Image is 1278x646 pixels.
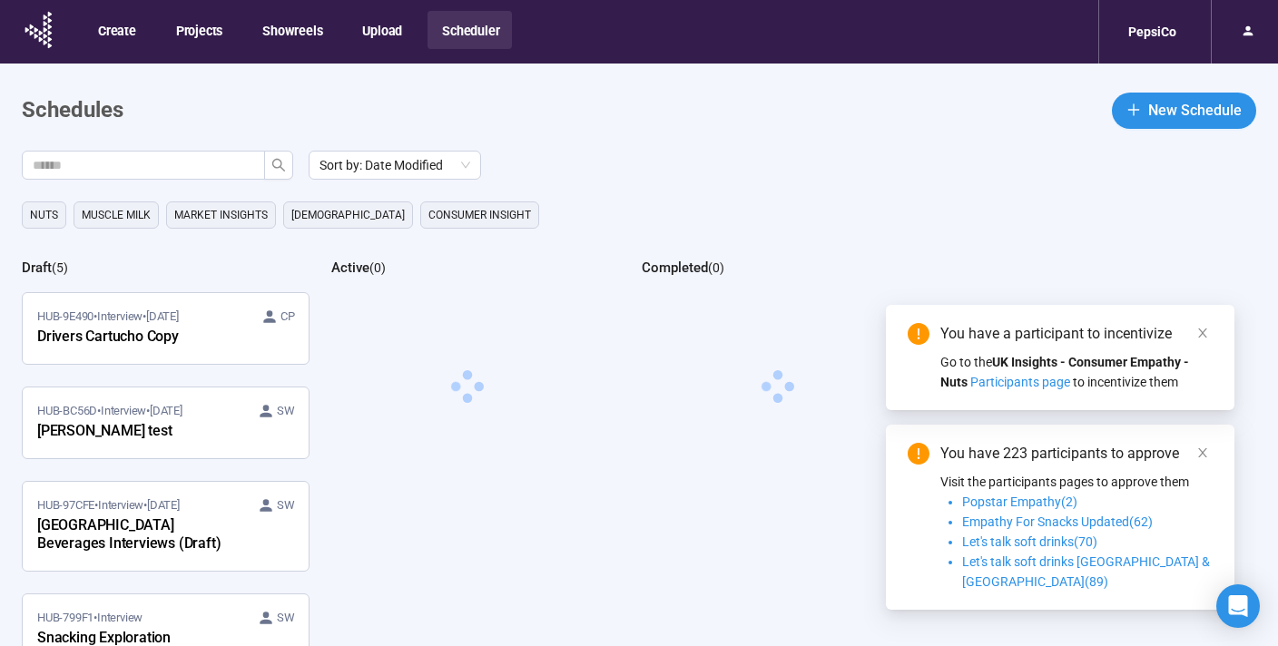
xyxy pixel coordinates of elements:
span: Empathy For Snacks Updated(62) [962,514,1153,529]
span: close [1196,327,1209,339]
span: HUB-BC56D • Interview • [37,402,182,420]
time: [DATE] [150,404,182,417]
span: ( 0 ) [708,260,724,275]
span: Muscle Milk [82,206,151,224]
button: Upload [348,11,415,49]
h2: Active [331,259,369,276]
span: market insights [174,206,268,224]
span: HUB-97CFE • Interview • [37,496,180,514]
div: PepsiCo [1117,15,1187,49]
div: Open Intercom Messenger [1216,584,1260,628]
span: Let's talk soft drinks [GEOGRAPHIC_DATA] & [GEOGRAPHIC_DATA](89) [962,554,1210,589]
span: SW [277,496,295,514]
span: exclamation-circle [908,443,929,465]
div: [GEOGRAPHIC_DATA] Beverages Interviews (Draft) [37,514,237,556]
button: search [264,151,293,180]
span: ( 5 ) [52,260,68,275]
span: SW [277,609,295,627]
span: exclamation-circle [908,323,929,345]
time: [DATE] [146,309,179,323]
span: search [271,158,286,172]
span: Sort by: Date Modified [319,152,470,179]
a: HUB-9E490•Interview•[DATE] CPDrivers Cartucho Copy [23,293,309,364]
span: ( 0 ) [369,260,386,275]
a: HUB-97CFE•Interview•[DATE] SW[GEOGRAPHIC_DATA] Beverages Interviews (Draft) [23,482,309,571]
button: Projects [162,11,235,49]
span: New Schedule [1148,99,1242,122]
h2: Completed [642,259,708,276]
button: Showreels [248,11,335,49]
span: [DEMOGRAPHIC_DATA] [291,206,405,224]
span: Participants page [970,375,1070,389]
span: SW [277,402,295,420]
span: Let's talk soft drinks(70) [962,534,1097,549]
span: consumer insight [428,206,531,224]
span: Popstar Empathy(2) [962,494,1077,509]
span: CP [280,308,295,326]
time: [DATE] [147,498,180,512]
h2: Draft [22,259,52,276]
span: Nuts [30,206,58,224]
button: Create [84,11,149,49]
div: You have a participant to incentivize [940,323,1213,345]
div: You have 223 participants to approve [940,443,1213,465]
h1: Schedules [22,93,123,128]
a: HUB-BC56D•Interview•[DATE] SW[PERSON_NAME] test [23,387,309,458]
button: Scheduler [428,11,512,49]
p: Visit the participants pages to approve them [940,472,1213,492]
span: plus [1126,103,1141,117]
div: Drivers Cartucho Copy [37,326,237,349]
span: close [1196,446,1209,459]
div: [PERSON_NAME] test [37,420,237,444]
strong: UK Insights - Consumer Empathy - Nuts [940,355,1189,389]
button: plusNew Schedule [1112,93,1256,129]
span: HUB-799F1 • Interview [37,609,143,627]
div: Go to the to incentivize them [940,352,1213,392]
span: HUB-9E490 • Interview • [37,308,179,326]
